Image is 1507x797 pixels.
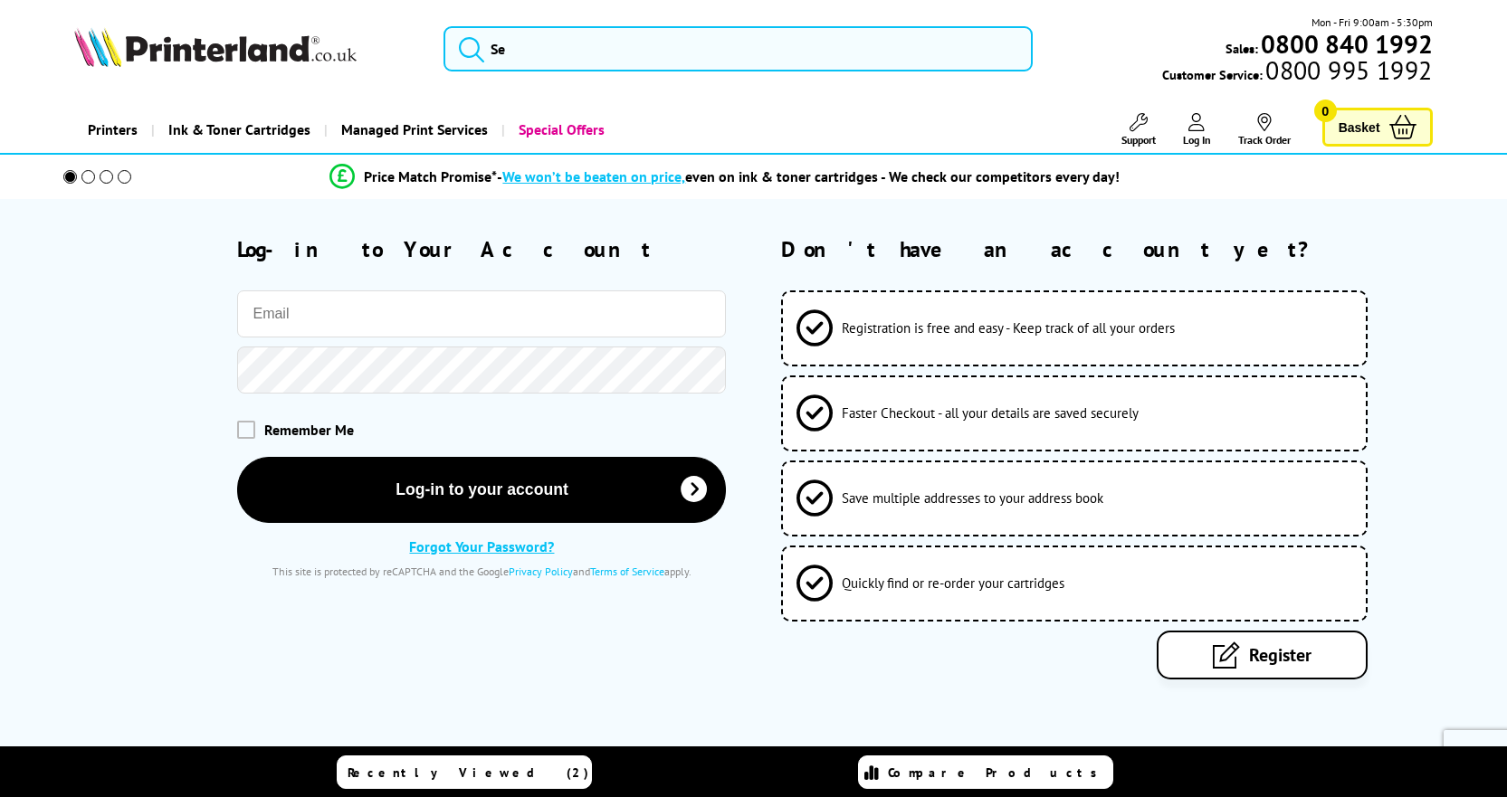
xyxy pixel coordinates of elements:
[39,161,1412,193] li: modal_Promise
[1183,133,1211,147] span: Log In
[74,107,151,153] a: Printers
[1263,62,1432,79] span: 0800 995 1992
[237,457,726,523] button: Log-in to your account
[74,27,357,67] img: Printerland Logo
[237,290,726,337] input: Email
[1157,631,1368,679] a: Register
[264,421,354,439] span: Remember Me
[444,26,1034,71] input: Se
[1183,113,1211,147] a: Log In
[497,167,1120,185] div: - even on ink & toner cartridges - We check our competitors every day!
[501,107,618,153] a: Special Offers
[502,167,685,185] span: We won’t be beaten on price,
[337,755,592,789] a: Recently Viewed (2)
[237,235,726,263] h2: Log-in to Your Account
[590,565,664,578] a: Terms of Service
[1121,113,1156,147] a: Support
[237,565,726,578] div: This site is protected by reCAPTCHA and the Google and apply.
[1162,62,1432,83] span: Customer Service:
[842,574,1064,592] span: Quickly find or re-order your cartridges
[364,167,497,185] span: Price Match Promise*
[1261,27,1433,61] b: 0800 840 1992
[74,27,420,71] a: Printerland Logo
[1314,100,1337,122] span: 0
[781,235,1433,263] h2: Don't have an account yet?
[842,404,1139,422] span: Faster Checkout - all your details are saved securely
[509,565,573,578] a: Privacy Policy
[1258,35,1433,52] a: 0800 840 1992
[1339,115,1380,139] span: Basket
[1249,643,1311,667] span: Register
[1121,133,1156,147] span: Support
[858,755,1113,789] a: Compare Products
[151,107,324,153] a: Ink & Toner Cartridges
[1226,40,1258,57] span: Sales:
[1311,14,1433,31] span: Mon - Fri 9:00am - 5:30pm
[842,319,1175,337] span: Registration is free and easy - Keep track of all your orders
[842,489,1103,507] span: Save multiple addresses to your address book
[888,764,1107,781] span: Compare Products
[168,107,310,153] span: Ink & Toner Cartridges
[324,107,501,153] a: Managed Print Services
[1322,108,1433,147] a: Basket 0
[409,537,554,555] a: Forgot Your Password?
[1238,113,1291,147] a: Track Order
[348,764,589,781] span: Recently Viewed (2)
